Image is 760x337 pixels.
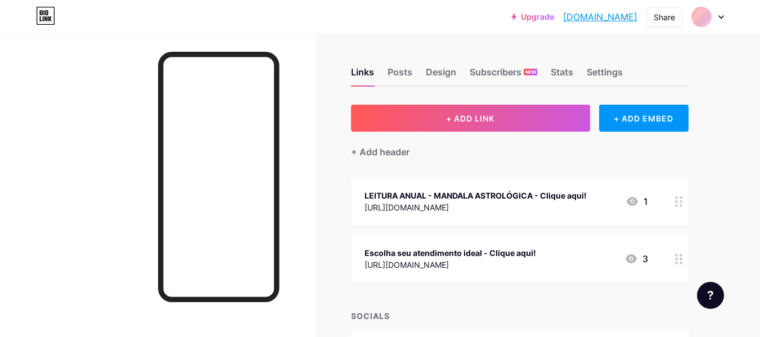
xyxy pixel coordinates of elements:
div: 1 [626,195,648,208]
div: LEITURA ANUAL - MANDALA ASTROLÓGICA - Clique aqui! [365,190,587,201]
div: + ADD EMBED [599,105,689,132]
button: + ADD LINK [351,105,590,132]
div: + Add header [351,145,410,159]
div: Settings [587,65,623,86]
div: [URL][DOMAIN_NAME] [365,259,536,271]
div: Subscribers [470,65,537,86]
div: Posts [388,65,412,86]
span: NEW [525,69,536,75]
a: Upgrade [511,12,554,21]
div: Escolha seu atendimento ideal - Clique aqui! [365,247,536,259]
span: + ADD LINK [446,114,494,123]
div: Design [426,65,456,86]
div: Links [351,65,374,86]
div: Stats [551,65,573,86]
div: Share [654,11,675,23]
div: SOCIALS [351,310,689,322]
div: 3 [624,252,648,266]
div: [URL][DOMAIN_NAME] [365,201,587,213]
a: [DOMAIN_NAME] [563,10,637,24]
